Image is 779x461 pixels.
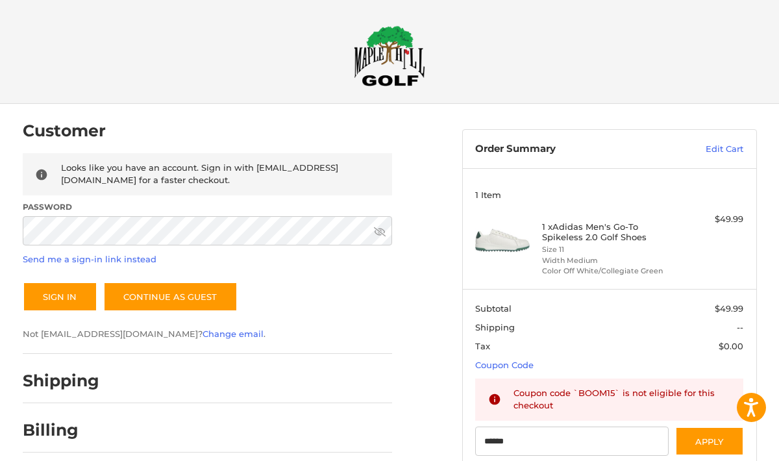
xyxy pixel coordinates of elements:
[203,329,264,339] a: Change email
[542,255,673,266] li: Width Medium
[719,341,743,351] span: $0.00
[542,221,673,243] h4: 1 x Adidas Men's Go-To Spikeless 2.0 Golf Shoes
[542,244,673,255] li: Size 11
[658,143,743,156] a: Edit Cart
[475,303,512,314] span: Subtotal
[475,322,515,332] span: Shipping
[475,427,669,456] input: Gift Certificate or Coupon Code
[13,405,155,448] iframe: Gorgias live chat messenger
[23,282,97,312] button: Sign In
[61,162,338,186] span: Looks like you have an account. Sign in with [EMAIL_ADDRESS][DOMAIN_NAME] for a faster checkout.
[675,427,744,456] button: Apply
[475,190,743,200] h3: 1 Item
[475,143,658,156] h3: Order Summary
[737,322,743,332] span: --
[23,121,106,141] h2: Customer
[23,328,392,341] p: Not [EMAIL_ADDRESS][DOMAIN_NAME]? .
[475,341,490,351] span: Tax
[715,303,743,314] span: $49.99
[103,282,238,312] a: Continue as guest
[542,266,673,277] li: Color Off White/Collegiate Green
[475,360,534,370] a: Coupon Code
[23,254,156,264] a: Send me a sign-in link instead
[354,25,425,86] img: Maple Hill Golf
[23,201,392,213] label: Password
[676,213,743,226] div: $49.99
[513,387,730,412] div: Coupon code `BOOM15` is not eligible for this checkout
[23,371,99,391] h2: Shipping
